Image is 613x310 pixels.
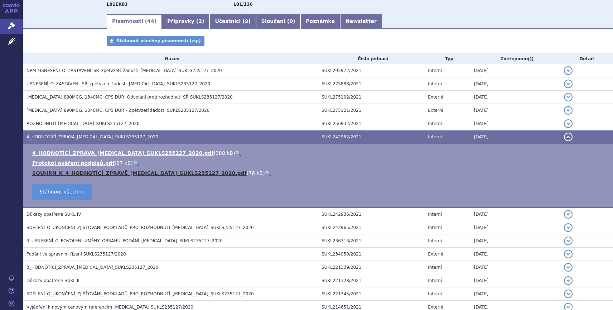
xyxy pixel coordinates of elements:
span: 44 [147,18,154,24]
span: 9 [245,18,248,24]
span: Interní [428,212,442,217]
span: Externí [428,305,443,310]
strong: TIVOZANIB [107,2,128,7]
button: detail [564,106,573,115]
li: ( ) [32,170,606,177]
span: Interní [428,291,442,296]
span: Interní [428,134,442,139]
a: Protokol ověření podpisů.pdf [32,160,115,166]
span: 0 [289,18,293,24]
td: [DATE] [470,221,560,234]
span: 3_USNESENÍ_O_POVOLENÍ_ZMĚNY_OBSAHU_PODÁNÍ_FOTIVDA_SUKLS235127_2020 [26,238,223,243]
li: ( ) [32,159,606,167]
button: detail [564,80,573,88]
span: Interní [428,238,442,243]
th: Zveřejněno [470,53,560,64]
td: SUKL242962/2021 [318,130,424,144]
th: Typ [424,53,470,64]
a: Přípravky (2) [162,14,209,29]
td: SUKL236313/2021 [318,234,424,248]
a: 4_HODNOTÍCÍ_ZPRÁVA_[MEDICAL_DATA]_SUKLS235127_2020.pdf [32,150,214,156]
td: SUKL275102/2021 [318,91,424,104]
td: [DATE] [470,248,560,261]
td: SUKL242936/2021 [318,208,424,221]
span: Interní [428,278,442,283]
a: Sloučení (0) [256,14,300,29]
a: Písemnosti (44) [107,14,162,29]
td: [DATE] [470,287,560,301]
td: [DATE] [470,77,560,91]
button: detail [564,66,573,75]
button: detail [564,223,573,232]
span: Interní [428,68,442,73]
td: SUKL221328/2021 [318,274,424,287]
a: Stáhnout všechny písemnosti (zip) [107,36,204,46]
span: ROZHODNUTÍ_FOTIVDA_SUKLS235127_2020 [26,121,140,126]
span: 3_HODNOTÍCÍ_ZPRÁVA_FOTIVDA_SUKLS235127_2020 [26,265,158,270]
th: Název [23,53,318,64]
span: SDĚLENÍ_O_UKONČENÍ_ZJIŠŤOVÁNÍ_PODKLADŮ_PRO_ROZHODNUTÍ_FOTIVDA_SUKLS235127_2020 [26,225,254,230]
td: [DATE] [470,261,560,274]
span: Externí [428,108,443,113]
a: Stáhnout všechno [32,184,92,200]
td: [DATE] [470,274,560,287]
span: Interní [428,265,442,270]
span: Interní [428,121,442,126]
button: detail [564,290,573,298]
td: SUKL234950/2021 [318,248,424,261]
span: Stáhnout všechny písemnosti (zip) [117,38,201,43]
li: ( ) [32,149,606,157]
span: 87 kB [116,160,131,166]
td: SUKL295972/2021 [318,64,424,77]
button: detail [564,237,573,245]
strong: tivozanib [233,2,253,7]
span: Podání ve správním řízení SUKLS235127/2020 [26,252,126,257]
td: [DATE] [470,91,560,104]
span: USNESENÍ_O_ZASTAVENÍ_SŘ_zpětvzetí_žádosti_FOTIVDA_SUKLS235127_2020 [26,81,210,86]
span: 2 [198,18,202,24]
span: 76 kB [248,170,263,176]
button: detail [564,263,573,272]
td: [DATE] [470,64,560,77]
td: SUKL221345/2021 [318,287,424,301]
span: Externí [428,252,443,257]
a: Účastníci (9) [209,14,256,29]
span: Externí [428,95,443,100]
button: detail [564,210,573,219]
span: Interní [428,81,442,86]
td: SUKL275121/2021 [318,104,424,117]
span: Interní [428,225,442,230]
td: [DATE] [470,208,560,221]
a: 🔍 [133,160,139,166]
button: detail [564,93,573,101]
button: detail [564,276,573,285]
span: Vyjádření k novým cenovým referencím Fotivda SUKLS235127/2020 [26,305,193,310]
button: detail [564,133,573,141]
td: SUKL221339/2021 [318,261,424,274]
td: SUKL256932/2021 [318,117,424,130]
span: SDĚLENÍ_O_UKONČENÍ_ZJIŠŤOVÁNÍ_PODKLADŮ_PRO_ROZHODNUTÍ_FOTIVDA_SUKLS235127_2020 [26,291,254,296]
a: Poznámka [300,14,340,29]
td: [DATE] [470,234,560,248]
span: 388 kB [216,150,233,156]
span: FOTIVDA 890MCG, 1340MC, CPS DUR, Odvolání proti rozhodnutí SŘ SUKLS235127/2020 [26,95,233,100]
th: Detail [560,53,613,64]
a: Newsletter [340,14,382,29]
span: Důkazy opatřené SÚKL III [26,278,81,283]
button: detail [564,250,573,258]
span: NPM_USNESENÍ_O_ZASTAVENÍ_SŘ_zpětvzetí_žádosti_FOTIVDA_SUKLS235127_2020 [26,68,222,73]
td: SUKL242965/2021 [318,221,424,234]
td: [DATE] [470,104,560,117]
a: SOUHRN_K_4_HODNOTÍCÍ_ZPRÁVĚ_[MEDICAL_DATA]_SUKLS235127_2020.pdf [32,170,247,176]
a: 🔍 [265,170,271,176]
button: detail [564,119,573,128]
span: 4_HODNOTÍCÍ_ZPRÁVA_FOTIVDA_SUKLS235127_2020 [26,134,158,139]
td: [DATE] [470,117,560,130]
td: [DATE] [470,130,560,144]
td: SUKL275888/2021 [318,77,424,91]
span: Důkazy opatřené SÚKL IV [26,212,81,217]
abbr: (?) [528,57,534,62]
span: FOTIVDA 890MCG, 1340MC, CPS DUR - Zpětvzetí žádosti SUKLS235127/2020 [26,108,209,113]
th: Číslo jednací [318,53,424,64]
a: 🔍 [235,150,241,156]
